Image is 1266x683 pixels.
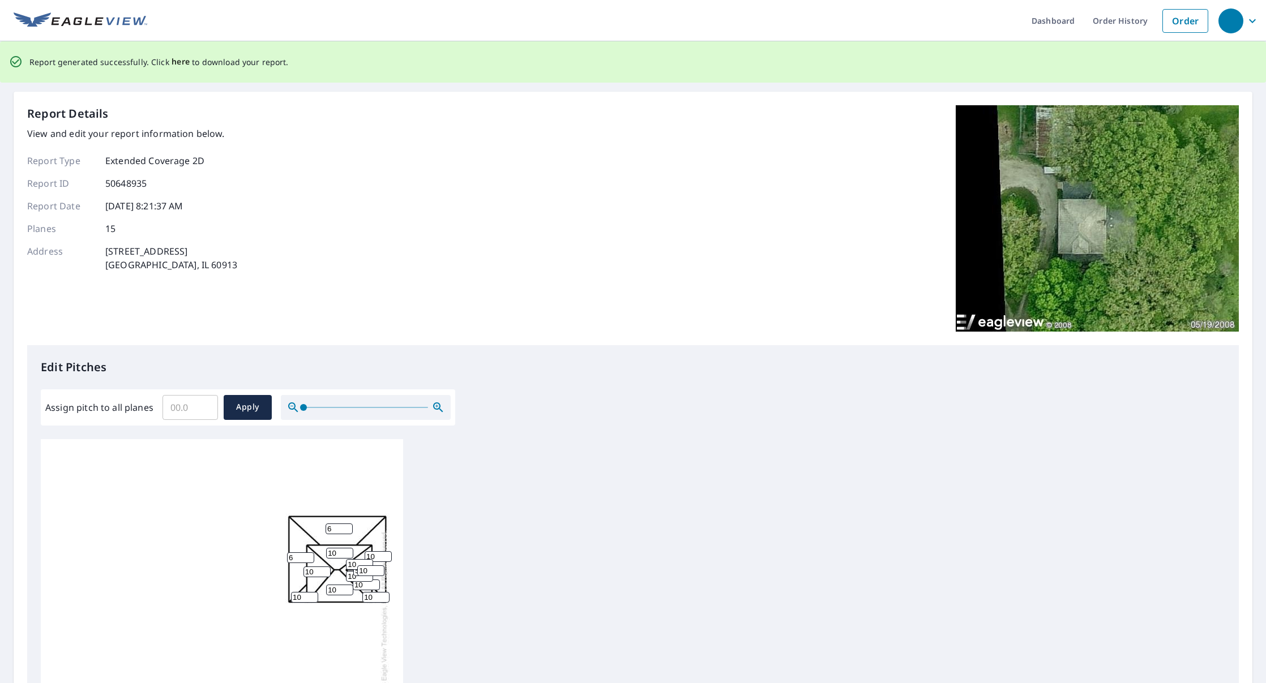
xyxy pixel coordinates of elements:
p: Address [27,244,95,272]
a: Order [1162,9,1208,33]
p: View and edit your report information below. [27,127,237,140]
p: Edit Pitches [41,359,1225,376]
p: Report Details [27,105,109,122]
img: EV Logo [14,12,147,29]
p: Report Date [27,199,95,213]
input: 00.0 [162,392,218,423]
p: [DATE] 8:21:37 AM [105,199,183,213]
p: Report generated successfully. Click to download your report. [29,55,289,69]
p: Report Type [27,154,95,167]
p: 15 [105,222,116,235]
p: 50648935 [105,177,147,190]
label: Assign pitch to all planes [45,401,153,414]
p: Planes [27,222,95,235]
img: Top image [956,105,1239,332]
span: Apply [233,400,263,414]
p: [STREET_ADDRESS] [GEOGRAPHIC_DATA], IL 60913 [105,244,237,272]
button: Apply [224,395,272,420]
p: Report ID [27,177,95,190]
button: here [172,55,190,69]
p: Extended Coverage 2D [105,154,204,167]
